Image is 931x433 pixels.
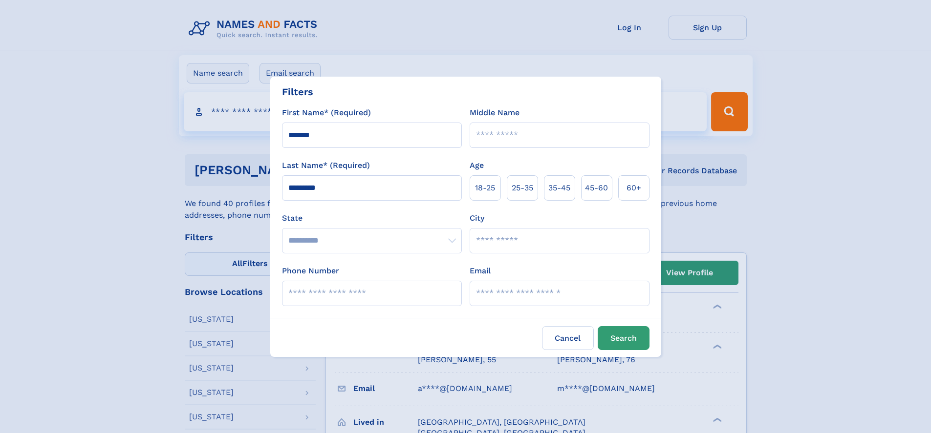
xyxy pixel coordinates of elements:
[282,160,370,171] label: Last Name* (Required)
[548,182,570,194] span: 35‑45
[470,160,484,171] label: Age
[470,265,491,277] label: Email
[282,265,339,277] label: Phone Number
[282,84,313,99] div: Filters
[585,182,608,194] span: 45‑60
[475,182,495,194] span: 18‑25
[542,326,594,350] label: Cancel
[512,182,533,194] span: 25‑35
[470,107,520,119] label: Middle Name
[470,212,484,224] label: City
[282,212,462,224] label: State
[627,182,641,194] span: 60+
[598,326,650,350] button: Search
[282,107,371,119] label: First Name* (Required)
